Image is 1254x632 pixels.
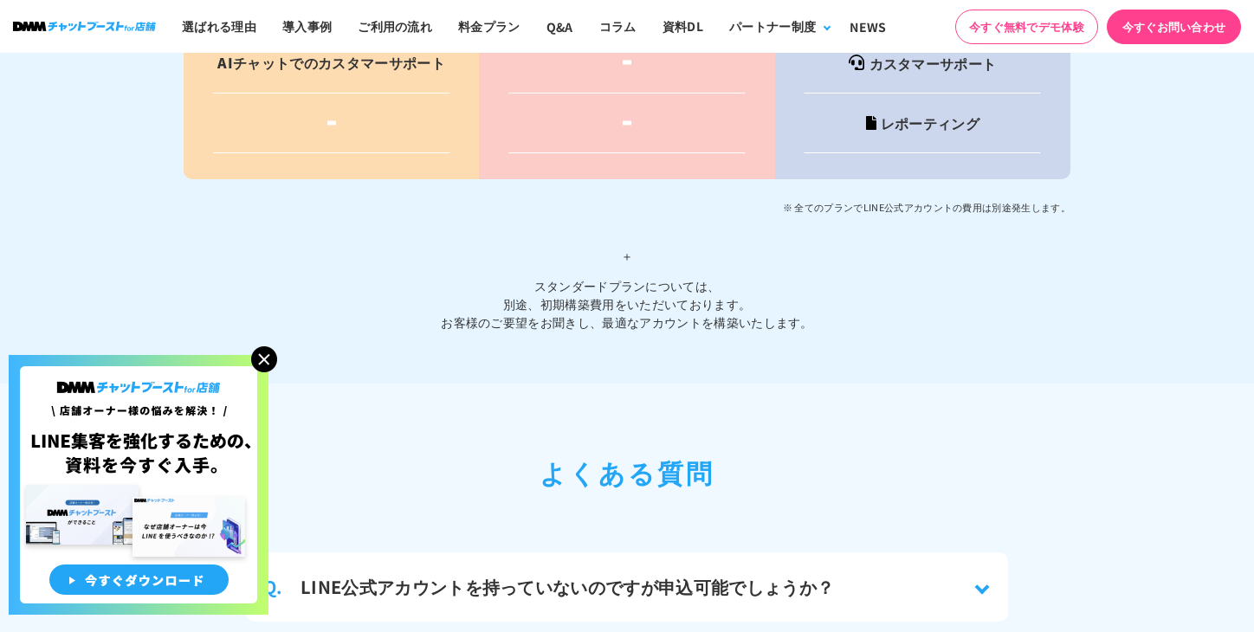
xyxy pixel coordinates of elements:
td: AIチャットでのカスタマーサポート [184,32,479,94]
a: 今すぐ無料でデモ体験 [955,10,1098,44]
img: ロゴ [13,22,156,31]
a: 店舗オーナー様の悩みを解決!LINE集客を狂化するための資料を今すぐ入手! [9,355,268,376]
h3: LINE公式アカウントを持っていないのですが申込可能でしょうか？ [301,574,834,600]
h2: よくある質問 [246,453,1008,492]
div: パートナー制度 [729,17,816,35]
p: スタンダードプランについては、 別途、初期構築費用をいただいております。 お客様のご要望をお聞きし、最適なアカウントを構築いたします。 [184,217,1070,332]
img: 店舗オーナー様の悩みを解決!LINE集客を狂化するための資料を今すぐ入手! [9,355,268,615]
span: Q. [263,574,283,600]
a: 今すぐお問い合わせ [1107,10,1241,44]
td: レポーティング [775,94,1070,153]
p: ※ 全てのプランでLINE公式アカウントの費用は別途発生します。 [184,197,1070,217]
td: カスタマーサポート [775,32,1070,94]
span: ＋ [184,235,1070,277]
